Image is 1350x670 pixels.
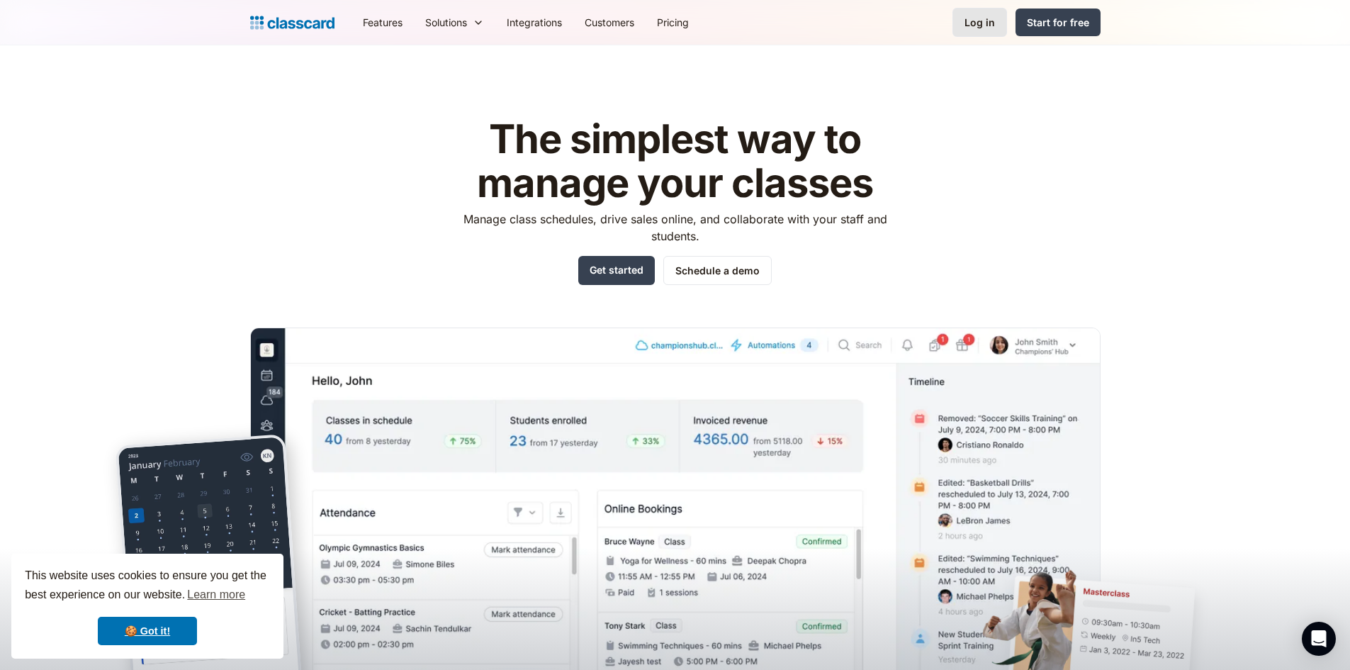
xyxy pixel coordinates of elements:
[964,15,995,30] div: Log in
[351,6,414,38] a: Features
[1302,622,1336,656] div: Open Intercom Messenger
[450,118,900,205] h1: The simplest way to manage your classes
[414,6,495,38] div: Solutions
[185,584,247,605] a: learn more about cookies
[450,211,900,245] p: Manage class schedules, drive sales online, and collaborate with your staff and students.
[578,256,655,285] a: Get started
[25,567,270,605] span: This website uses cookies to ensure you get the best experience on our website.
[1016,9,1101,36] a: Start for free
[646,6,700,38] a: Pricing
[425,15,467,30] div: Solutions
[952,8,1007,37] a: Log in
[250,13,334,33] a: home
[573,6,646,38] a: Customers
[663,256,772,285] a: Schedule a demo
[11,554,283,659] div: cookieconsent
[495,6,573,38] a: Integrations
[1027,15,1089,30] div: Start for free
[98,617,197,645] a: dismiss cookie message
